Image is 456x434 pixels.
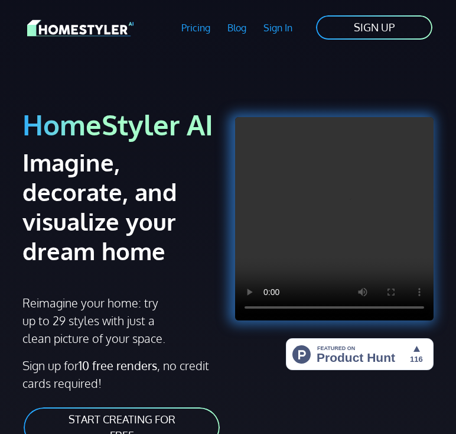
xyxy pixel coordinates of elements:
h2: Imagine, decorate, and visualize your dream home [22,147,181,265]
a: Blog [219,14,255,41]
p: Reimagine your home: try up to 29 styles with just a clean picture of your space. [22,294,171,347]
strong: 10 free renders [79,358,157,373]
a: Sign In [255,14,301,41]
img: HomeStyler AI logo [27,18,133,38]
a: SIGN UP [315,14,434,41]
h1: HomeStyler AI [22,108,221,142]
p: Sign up for , no credit cards required! [22,357,221,392]
img: HomeStyler AI - Interior Design Made Easy: One Click to Your Dream Home | Product Hunt [286,338,434,370]
a: Pricing [173,14,219,41]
